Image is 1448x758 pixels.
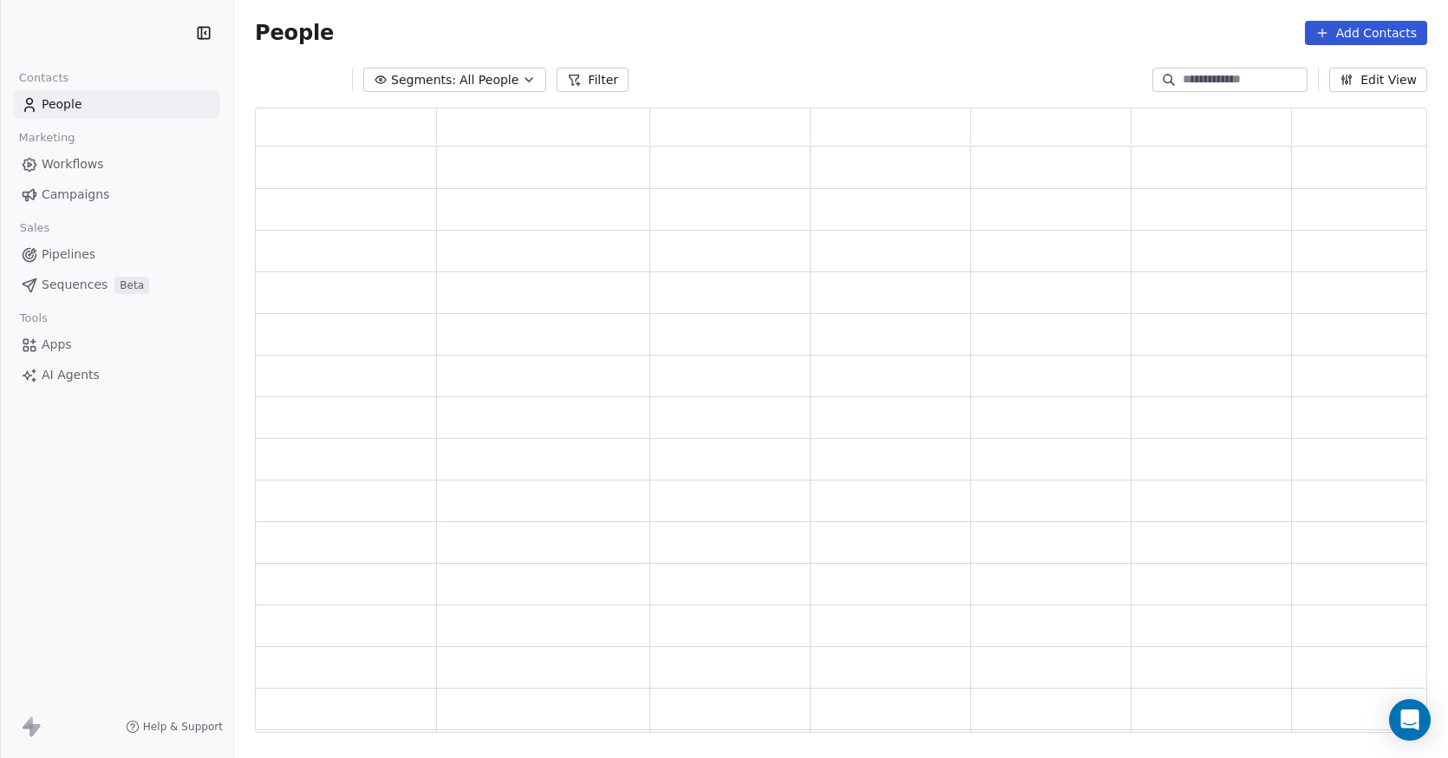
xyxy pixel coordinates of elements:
span: Beta [114,277,149,294]
a: Apps [14,330,219,359]
span: Tools [12,305,55,331]
span: Campaigns [42,186,109,204]
button: Edit View [1329,68,1427,92]
a: SequencesBeta [14,271,219,299]
a: AI Agents [14,361,219,389]
span: Marketing [11,125,82,151]
a: Campaigns [14,180,219,209]
span: Contacts [11,65,76,91]
span: Sequences [42,276,108,294]
button: Filter [557,68,629,92]
span: Pipelines [42,245,95,264]
span: Apps [42,336,72,354]
span: All People [460,71,519,89]
span: Sales [12,215,57,241]
a: Workflows [14,150,219,179]
span: AI Agents [42,366,100,384]
span: Workflows [42,155,104,173]
a: Help & Support [126,720,223,734]
button: Add Contacts [1305,21,1427,45]
span: Help & Support [143,720,223,734]
span: People [42,95,82,114]
a: Pipelines [14,240,219,269]
span: Segments: [391,71,456,89]
span: People [255,20,334,46]
a: People [14,90,219,119]
div: Open Intercom Messenger [1389,699,1431,741]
